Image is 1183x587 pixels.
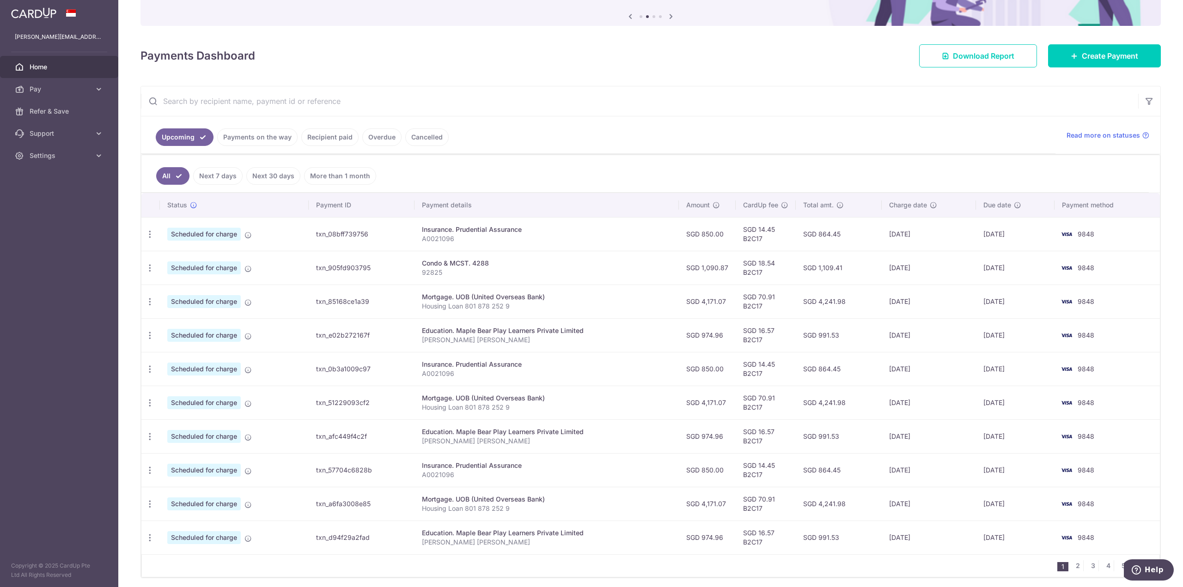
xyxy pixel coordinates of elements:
span: 9848 [1078,500,1094,508]
span: Read more on statuses [1067,131,1140,140]
span: Create Payment [1082,50,1138,61]
img: Bank Card [1057,431,1076,442]
span: Scheduled for charge [167,531,241,544]
span: Charge date [889,200,927,210]
a: Create Payment [1048,44,1161,67]
td: [DATE] [976,251,1055,284]
td: [DATE] [976,419,1055,453]
p: Housing Loan 801 878 252 9 [422,504,671,513]
td: SGD 1,109.41 [796,251,882,284]
td: SGD 850.00 [679,453,736,487]
div: Mortgage. UOB (United Overseas Bank) [422,495,671,504]
td: SGD 991.53 [796,520,882,554]
span: Due date [983,200,1011,210]
p: 92825 [422,268,671,277]
a: Download Report [919,44,1037,67]
td: txn_08bff739756 [309,217,415,251]
span: Total amt. [803,200,834,210]
td: [DATE] [976,453,1055,487]
span: 9848 [1078,399,1094,406]
a: Next 30 days [246,167,300,185]
a: 4 [1103,560,1114,571]
a: Read more on statuses [1067,131,1149,140]
td: SGD 974.96 [679,318,736,352]
a: More than 1 month [304,167,376,185]
td: txn_e02b272167f [309,318,415,352]
td: SGD 4,171.07 [679,284,736,318]
span: Scheduled for charge [167,363,241,375]
td: [DATE] [882,251,976,284]
td: [DATE] [882,386,976,419]
td: SGD 991.53 [796,318,882,352]
span: Download Report [953,50,1014,61]
p: A0021096 [422,234,671,243]
input: Search by recipient name, payment id or reference [141,86,1138,116]
td: SGD 70.91 B2C17 [736,284,796,318]
a: Cancelled [405,128,449,146]
td: SGD 864.45 [796,352,882,386]
a: Recipient paid [301,128,359,146]
h4: Payments Dashboard [140,48,255,64]
td: SGD 18.54 B2C17 [736,251,796,284]
span: Support [30,129,91,138]
span: 9848 [1078,432,1094,440]
span: 9848 [1078,331,1094,339]
td: [DATE] [976,318,1055,352]
td: SGD 850.00 [679,217,736,251]
td: [DATE] [976,386,1055,419]
a: 2 [1072,560,1083,571]
img: Bank Card [1057,397,1076,408]
td: SGD 864.45 [796,217,882,251]
img: Bank Card [1057,262,1076,273]
span: Scheduled for charge [167,430,241,443]
span: Scheduled for charge [167,295,241,308]
span: 9848 [1078,466,1094,474]
td: SGD 16.57 B2C17 [736,520,796,554]
td: [DATE] [882,487,976,520]
div: Education. Maple Bear Play Learners Private Limited [422,326,671,335]
td: SGD 974.96 [679,520,736,554]
p: Housing Loan 801 878 252 9 [422,302,671,311]
th: Payment details [415,193,679,217]
span: Scheduled for charge [167,261,241,274]
span: Scheduled for charge [167,497,241,510]
td: SGD 70.91 B2C17 [736,487,796,520]
span: Pay [30,85,91,94]
img: Bank Card [1057,363,1076,375]
td: txn_85168ce1a39 [309,284,415,318]
span: 9848 [1078,365,1094,373]
span: Amount [686,200,710,210]
p: [PERSON_NAME] [PERSON_NAME] [422,335,671,345]
img: Bank Card [1057,296,1076,307]
td: SGD 991.53 [796,419,882,453]
td: SGD 14.45 B2C17 [736,352,796,386]
td: [DATE] [882,318,976,352]
div: Education. Maple Bear Play Learners Private Limited [422,528,671,538]
td: SGD 4,171.07 [679,487,736,520]
td: [DATE] [882,284,976,318]
td: SGD 4,171.07 [679,386,736,419]
span: Scheduled for charge [167,464,241,477]
a: Next 7 days [193,167,243,185]
td: [DATE] [976,487,1055,520]
a: 3 [1087,560,1098,571]
td: txn_57704c6828b [309,453,415,487]
div: Mortgage. UOB (United Overseas Bank) [422,292,671,302]
td: txn_a6fa3008e85 [309,487,415,520]
td: SGD 4,241.98 [796,386,882,419]
p: [PERSON_NAME] [PERSON_NAME] [422,538,671,547]
td: [DATE] [976,520,1055,554]
td: SGD 16.57 B2C17 [736,318,796,352]
p: [PERSON_NAME] [PERSON_NAME] [422,436,671,446]
td: SGD 16.57 B2C17 [736,419,796,453]
td: SGD 974.96 [679,419,736,453]
span: Scheduled for charge [167,396,241,409]
td: [DATE] [882,520,976,554]
td: SGD 70.91 B2C17 [736,386,796,419]
td: txn_51229093cf2 [309,386,415,419]
iframe: Opens a widget where you can find more information [1124,559,1174,582]
p: A0021096 [422,470,671,479]
td: [DATE] [882,453,976,487]
td: [DATE] [882,419,976,453]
